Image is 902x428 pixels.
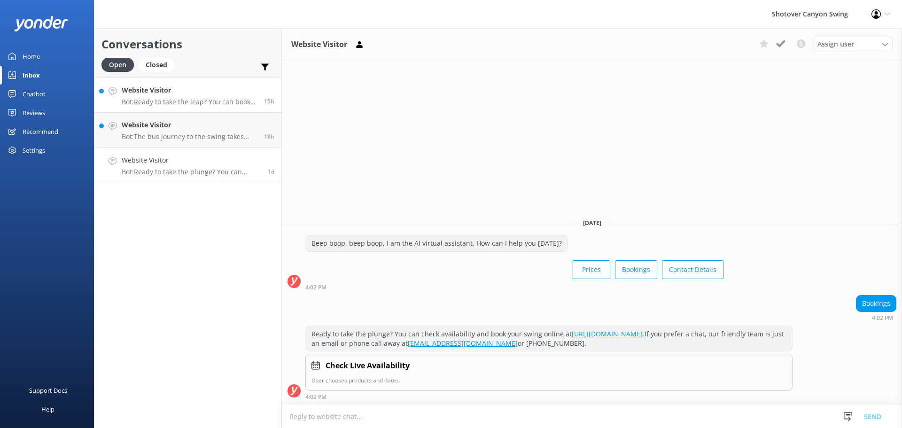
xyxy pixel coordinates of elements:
[122,168,261,176] p: Bot: Ready to take the plunge? You can check availability and book your swing online at [URL][DOM...
[305,393,793,400] div: Sep 28 2025 04:02pm (UTC +13:00) Pacific/Auckland
[268,168,274,176] span: Sep 28 2025 04:02pm (UTC +13:00) Pacific/Auckland
[122,98,257,106] p: Bot: Ready to take the leap? You can book for 2 people online at [URL][DOMAIN_NAME]. If you need ...
[122,155,261,165] h4: Website Visitor
[817,39,854,49] span: Assign user
[573,260,610,279] button: Prices
[23,47,40,66] div: Home
[291,39,347,51] h3: Website Visitor
[23,66,40,85] div: Inbox
[94,148,281,183] a: Website VisitorBot:Ready to take the plunge? You can check availability and book your swing onlin...
[101,35,274,53] h2: Conversations
[408,339,518,348] a: [EMAIL_ADDRESS][DOMAIN_NAME]
[14,16,68,31] img: yonder-white-logo.png
[577,219,607,227] span: [DATE]
[856,314,896,321] div: Sep 28 2025 04:02pm (UTC +13:00) Pacific/Auckland
[813,37,893,52] div: Assign User
[306,326,792,351] div: Ready to take the plunge? You can check availability and book your swing online at If you prefer ...
[872,315,893,321] strong: 4:02 PM
[305,394,327,400] strong: 4:02 PM
[856,296,896,311] div: Bookings
[311,376,786,385] p: User chooses products and dates.
[23,141,45,160] div: Settings
[572,329,645,338] a: [URL][DOMAIN_NAME].
[139,59,179,70] a: Closed
[662,260,723,279] button: Contact Details
[122,85,257,95] h4: Website Visitor
[101,58,134,72] div: Open
[306,235,568,251] div: Beep boop, beep boop, I am the AI virtual assistant. How can I help you [DATE]?
[23,103,45,122] div: Reviews
[23,85,46,103] div: Chatbot
[139,58,174,72] div: Closed
[326,360,410,372] h4: Check Live Availability
[264,97,274,105] span: Sep 29 2025 04:41pm (UTC +13:00) Pacific/Auckland
[23,122,58,141] div: Recommend
[122,120,257,130] h4: Website Visitor
[94,78,281,113] a: Website VisitorBot:Ready to take the leap? You can book for 2 people online at [URL][DOMAIN_NAME]...
[94,113,281,148] a: Website VisitorBot:The bus journey to the swing takes about 10-15 minutes from town. Just enough ...
[264,132,274,140] span: Sep 29 2025 02:21pm (UTC +13:00) Pacific/Auckland
[101,59,139,70] a: Open
[122,132,257,141] p: Bot: The bus journey to the swing takes about 10-15 minutes from town. Just enough time to get th...
[305,284,723,290] div: Sep 28 2025 04:02pm (UTC +13:00) Pacific/Auckland
[615,260,657,279] button: Bookings
[41,400,54,419] div: Help
[29,381,67,400] div: Support Docs
[305,285,327,290] strong: 4:02 PM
